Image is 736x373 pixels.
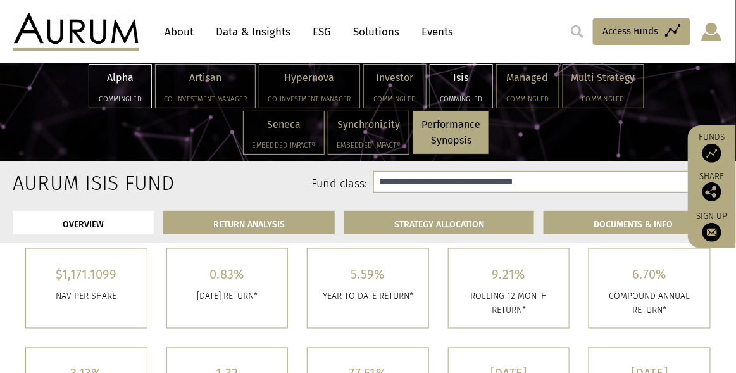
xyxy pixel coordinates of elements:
h5: 9.21% [458,268,560,281]
p: Seneca [252,117,316,133]
h5: 0.83% [177,268,278,281]
p: ROLLING 12 MONTH RETURN* [458,290,560,319]
p: Nav per share [35,290,137,304]
img: Access Funds [702,144,721,163]
h5: $1,171.1099 [35,268,137,281]
h5: Embedded Impact® [337,142,401,149]
h5: Embedded Impact® [252,142,316,149]
h5: 5.59% [317,268,419,281]
h5: Co-investment Manager [164,96,247,103]
p: YEAR TO DATE RETURN* [317,290,419,304]
a: RETURN ANALYSIS [163,211,335,234]
img: Sign up to our newsletter [702,223,721,242]
h5: Commingled [372,96,418,103]
p: Managed [505,70,551,86]
h5: Commingled [571,96,635,103]
a: DOCUMENTS & INFO [544,211,723,234]
p: Investor [372,70,418,86]
p: Synchronicity [337,117,401,133]
p: Alpha [97,70,143,86]
h5: Commingled [439,96,484,103]
label: Fund class: [134,176,367,193]
h5: Commingled [97,96,143,103]
p: Multi Strategy [571,70,635,86]
img: Aurum [13,13,139,51]
p: Performance Synopsis [421,117,480,149]
h5: 6.70% [599,268,701,281]
img: Share this post [702,182,721,201]
p: Artisan [164,70,247,86]
h5: Commingled [505,96,551,103]
p: [DATE] RETURN* [177,290,278,304]
p: Isis [439,70,484,86]
a: Sign up [694,211,730,242]
h5: Co-investment Manager [268,96,351,103]
a: Funds [694,132,730,163]
a: STRATEGY ALLOCATION [344,211,534,234]
p: Hypernova [268,70,351,86]
div: Share [694,172,730,201]
p: COMPOUND ANNUAL RETURN* [599,290,701,319]
h2: Aurum Isis Fund [13,171,115,195]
